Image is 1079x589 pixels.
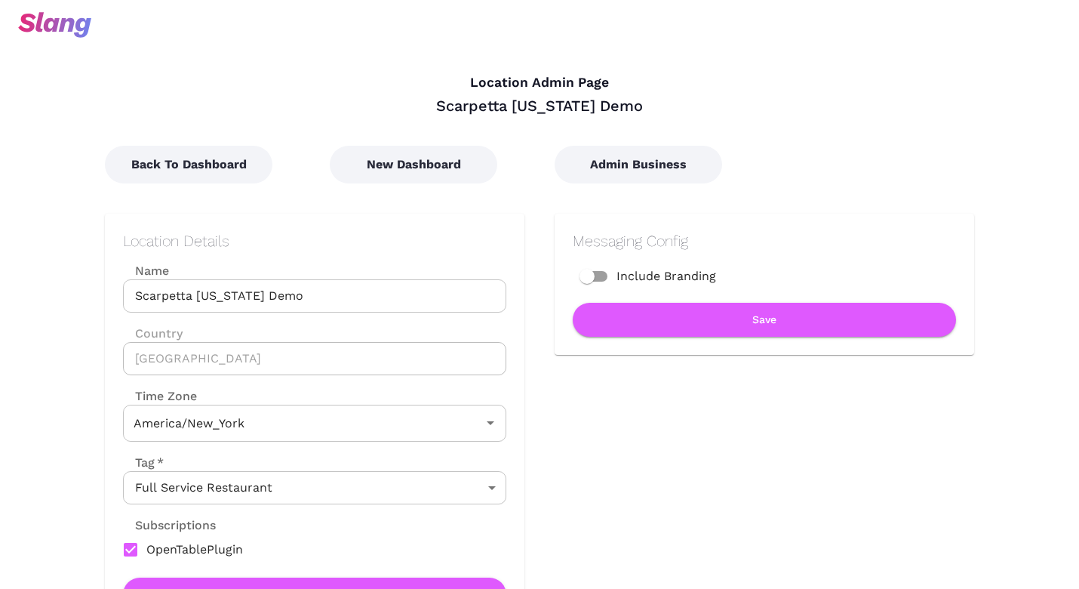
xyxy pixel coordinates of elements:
label: Time Zone [123,387,506,405]
button: Open [480,412,501,433]
label: Name [123,262,506,279]
button: Save [573,303,956,337]
span: Include Branding [616,267,716,285]
div: Scarpetta [US_STATE] Demo [105,96,974,116]
div: Full Service Restaurant [123,471,506,504]
a: New Dashboard [330,157,497,171]
label: Subscriptions [123,517,216,534]
button: Back To Dashboard [105,146,272,183]
h4: Location Admin Page [105,75,974,91]
img: svg+xml;base64,PHN2ZyB3aWR0aD0iOTciIGhlaWdodD0iMzQiIHZpZXdCb3g9IjAgMCA5NyAzNCIgZmlsbD0ibm9uZSIgeG... [18,12,91,38]
button: Admin Business [555,146,722,183]
h2: Messaging Config [573,232,956,250]
a: Admin Business [555,157,722,171]
label: Tag [123,454,164,471]
span: OpenTablePlugin [146,541,243,559]
button: New Dashboard [330,146,497,183]
label: Country [123,325,506,342]
h2: Location Details [123,232,506,250]
a: Back To Dashboard [105,157,272,171]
